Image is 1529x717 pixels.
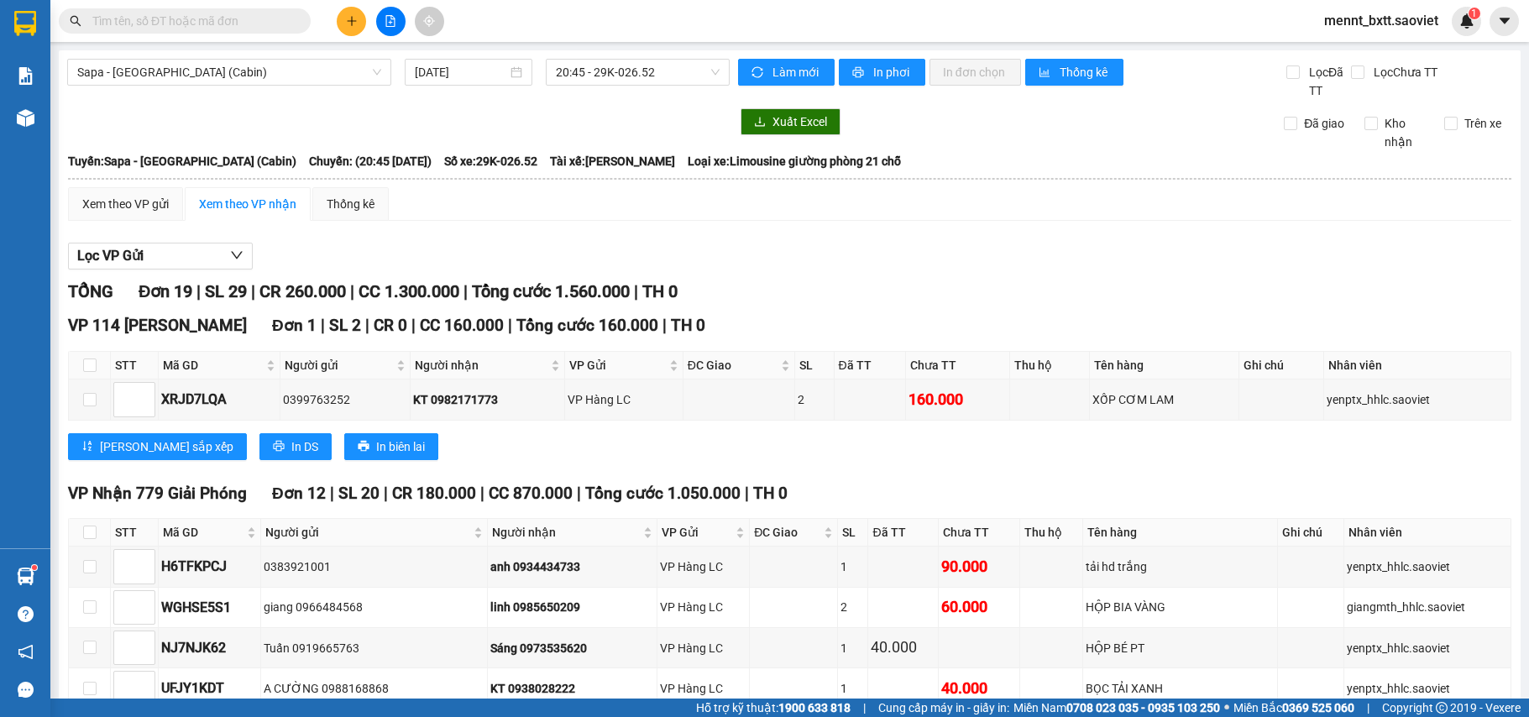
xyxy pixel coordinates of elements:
td: H6TFKPCJ [159,547,261,587]
span: VP Gửi [569,356,665,374]
th: Tên hàng [1083,519,1278,547]
span: Miền Nam [1013,699,1220,717]
th: Nhân viên [1344,519,1511,547]
span: Chuyến: (20:45 [DATE]) [309,152,432,170]
div: H6TFKPCJ [161,556,258,577]
div: 2 [840,598,865,616]
span: down [230,249,243,262]
span: plus [346,15,358,27]
span: VP Gửi [662,523,732,542]
span: download [754,116,766,129]
span: CR 0 [374,316,407,335]
span: printer [273,440,285,453]
div: HỘP BIA VÀNG [1086,598,1275,616]
button: syncLàm mới [738,59,835,86]
span: Đơn 12 [272,484,326,503]
span: Tài xế: [PERSON_NAME] [550,152,675,170]
span: Thống kê [1060,63,1110,81]
span: Xuất Excel [772,113,827,131]
b: Tuyến: Sapa - [GEOGRAPHIC_DATA] (Cabin) [68,154,296,168]
span: CC 160.000 [420,316,504,335]
div: 0383921001 [264,557,484,576]
div: yenptx_hhlc.saoviet [1327,390,1508,409]
div: yenptx_hhlc.saoviet [1347,639,1508,657]
div: VP Hàng LC [568,390,679,409]
span: Lọc Chưa TT [1367,63,1440,81]
td: XRJD7LQA [159,379,280,420]
div: 2 [798,390,830,409]
div: anh 0934434733 [490,557,654,576]
td: VP Hàng LC [657,628,750,668]
td: VP Hàng LC [657,668,750,709]
div: 0399763252 [283,390,406,409]
div: Xem theo VP gửi [82,195,169,213]
div: 60.000 [941,595,1017,619]
div: yenptx_hhlc.saoviet [1347,679,1508,698]
span: SL 2 [329,316,361,335]
span: Tổng cước 1.050.000 [585,484,741,503]
div: 1 [840,679,865,698]
span: notification [18,644,34,660]
div: giang 0966484568 [264,598,484,616]
span: VP Nhận 779 Giải Phóng [68,484,247,503]
button: plus [337,7,366,36]
th: STT [111,519,159,547]
button: bar-chartThống kê [1025,59,1123,86]
span: CR 180.000 [392,484,476,503]
input: Tìm tên, số ĐT hoặc mã đơn [92,12,291,30]
div: 160.000 [908,388,1006,411]
div: WGHSE5S1 [161,597,258,618]
span: Kho nhận [1378,114,1432,151]
div: 90.000 [941,555,1017,578]
span: bar-chart [1039,66,1053,80]
th: Chưa TT [939,519,1020,547]
span: Miền Bắc [1233,699,1354,717]
button: Lọc VP Gửi [68,243,253,270]
button: printerIn biên lai [344,433,438,460]
div: 1 [840,557,865,576]
th: SL [795,352,834,379]
div: tải hd trắng [1086,557,1275,576]
span: TH 0 [753,484,788,503]
span: CC 1.300.000 [359,281,459,301]
span: caret-down [1497,13,1512,29]
div: UFJY1KDT [161,678,258,699]
strong: 0708 023 035 - 0935 103 250 [1066,701,1220,714]
span: Số xe: 29K-026.52 [444,152,537,170]
span: Lọc Đã TT [1302,63,1351,100]
th: Tên hàng [1090,352,1239,379]
span: Đơn 19 [139,281,192,301]
span: | [463,281,468,301]
span: Đã giao [1297,114,1351,133]
th: Ghi chú [1239,352,1324,379]
span: sort-ascending [81,440,93,453]
th: Thu hộ [1020,519,1083,547]
span: 1 [1471,8,1477,19]
span: aim [423,15,435,27]
div: KT 0938028222 [490,679,654,698]
div: Tuấn 0919665763 [264,639,484,657]
div: HỘP BÉ PT [1086,639,1275,657]
span: [PERSON_NAME] sắp xếp [100,437,233,456]
button: In đơn chọn [929,59,1021,86]
span: Người gửi [265,523,470,542]
td: NJ7NJK62 [159,628,261,668]
div: 40.000 [871,636,935,659]
button: file-add [376,7,406,36]
span: | [384,484,388,503]
span: file-add [385,15,396,27]
td: WGHSE5S1 [159,588,261,628]
span: | [508,316,512,335]
div: 40.000 [941,677,1017,700]
span: Loại xe: Limousine giường phòng 21 chỗ [688,152,901,170]
span: Hỗ trợ kỹ thuật: [696,699,851,717]
button: aim [415,7,444,36]
div: VP Hàng LC [660,598,746,616]
span: VP 114 [PERSON_NAME] [68,316,247,335]
span: | [196,281,201,301]
span: In DS [291,437,318,456]
span: message [18,682,34,698]
td: VP Hàng LC [657,588,750,628]
span: printer [358,440,369,453]
span: Đơn 1 [272,316,317,335]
